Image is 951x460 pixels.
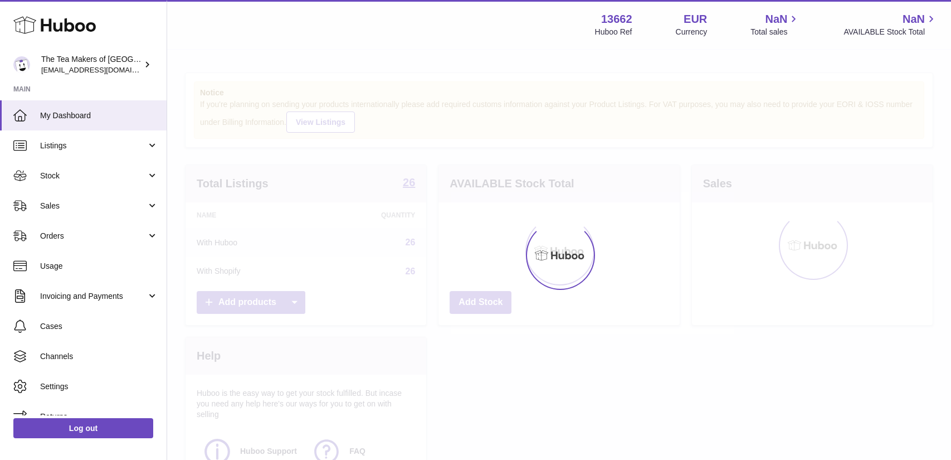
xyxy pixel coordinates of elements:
[40,201,147,211] span: Sales
[40,261,158,272] span: Usage
[750,27,800,37] span: Total sales
[843,27,938,37] span: AVAILABLE Stock Total
[595,27,632,37] div: Huboo Ref
[41,54,142,75] div: The Tea Makers of [GEOGRAPHIC_DATA]
[13,56,30,73] img: tea@theteamakers.co.uk
[40,381,158,392] span: Settings
[765,12,787,27] span: NaN
[13,418,153,438] a: Log out
[40,171,147,181] span: Stock
[750,12,800,37] a: NaN Total sales
[40,110,158,121] span: My Dashboard
[601,12,632,27] strong: 13662
[684,12,707,27] strong: EUR
[40,321,158,332] span: Cases
[903,12,925,27] span: NaN
[40,141,147,151] span: Listings
[676,27,708,37] div: Currency
[41,65,164,74] span: [EMAIL_ADDRESS][DOMAIN_NAME]
[40,411,158,422] span: Returns
[40,231,147,241] span: Orders
[843,12,938,37] a: NaN AVAILABLE Stock Total
[40,291,147,302] span: Invoicing and Payments
[40,351,158,362] span: Channels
